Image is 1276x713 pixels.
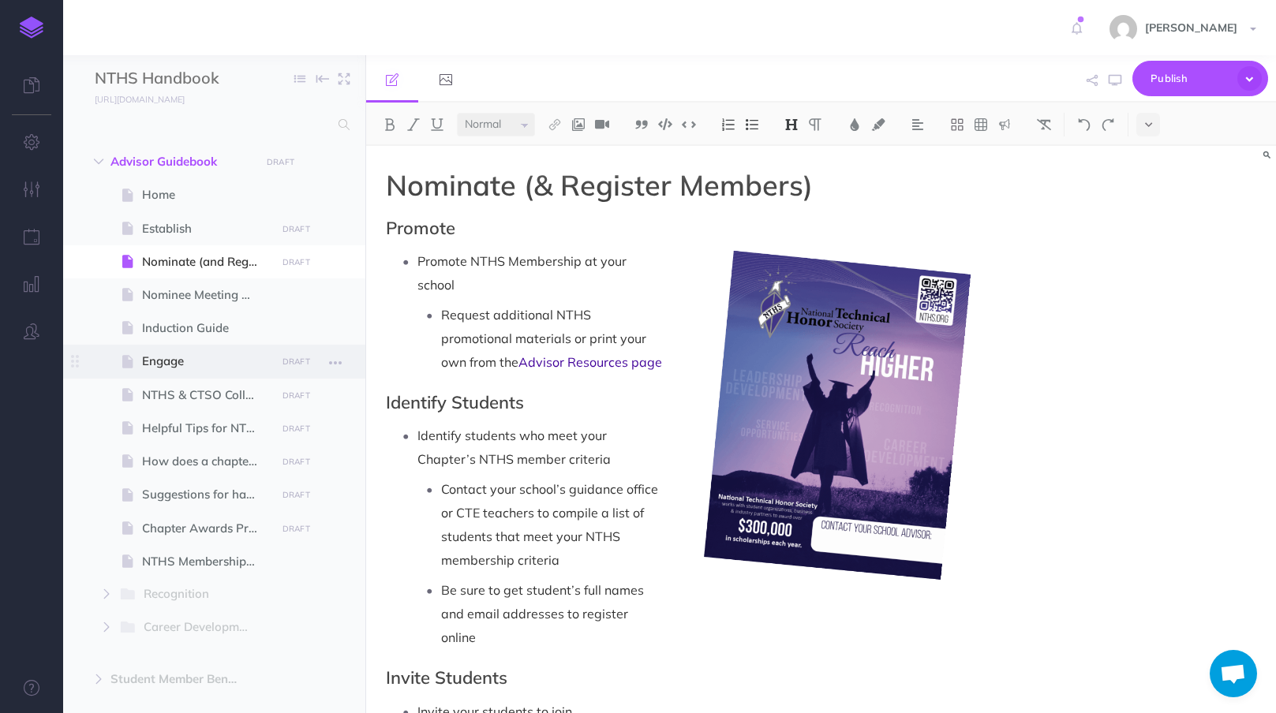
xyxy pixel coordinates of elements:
img: Add image button [571,118,586,131]
h1: Nominate (& Register Members) [386,170,983,201]
input: Search [95,110,329,139]
img: Redo [1101,118,1115,131]
span: Home [142,185,271,204]
span: Nominee Meeting Guide [142,286,271,304]
img: Blockquote button [634,118,649,131]
p: Be sure to get student’s full names and email addresses to register online [441,578,983,649]
span: Helpful Tips for NTHS Chapter Officers [142,419,271,438]
span: NTHS Membership Criteria [142,552,271,571]
img: 9WOCGt5OZvpkSmLzYJ0j.png [685,233,983,594]
img: Code block button [658,118,672,130]
img: Underline button [430,118,444,131]
img: Create table button [974,118,988,131]
small: DRAFT [283,457,310,467]
span: Career Development [144,618,262,638]
button: DRAFT [276,353,316,371]
img: Alignment dropdown menu button [911,118,925,131]
span: Suggestions for having a Successful Chapter [142,485,271,504]
img: Add video button [595,118,609,131]
button: DRAFT [261,153,301,171]
img: Link button [548,118,562,131]
span: Engage [142,352,271,371]
button: DRAFT [276,386,316,405]
a: [URL][DOMAIN_NAME] [63,91,200,106]
h2: Identify Students [386,393,983,412]
span: Nominate (and Register) [142,252,271,271]
img: Italic button [406,118,421,131]
small: DRAFT [267,157,294,167]
span: Induction Guide [142,319,271,338]
span: Recognition [144,584,247,605]
img: Text background color button [871,118,885,131]
small: DRAFT [283,524,310,534]
small: DRAFT [283,490,310,500]
span: Publish [1151,66,1229,91]
span: Chapter Awards Program [142,519,271,538]
img: Paragraph button [808,118,822,131]
span: Student Member Benefits Guide [110,670,251,689]
h2: Invite Students [386,668,983,687]
p: Promote NTHS Membership at your school [417,249,983,297]
span: How does a chapter implement the Core Four Objectives? [142,452,271,471]
button: DRAFT [276,420,316,438]
img: Callout dropdown menu button [997,118,1012,131]
img: Clear styles button [1037,118,1051,131]
img: Text color button [848,118,862,131]
button: DRAFT [276,520,316,538]
button: DRAFT [276,253,316,271]
span: [PERSON_NAME] [1137,21,1245,35]
p: Request additional NTHS promotional materials or print your own from the [441,303,983,374]
small: [URL][DOMAIN_NAME] [95,94,185,105]
small: DRAFT [283,424,310,434]
button: Publish [1132,61,1268,96]
img: Ordered list button [721,118,735,131]
img: Headings dropdown button [784,118,799,131]
span: NTHS & CTSO Collaboration Guide [142,386,271,405]
img: Bold button [383,118,397,131]
p: Contact your school’s guidance office or CTE teachers to compile a list of students that meet you... [441,477,983,572]
img: logo-mark.svg [20,17,43,39]
input: Documentation Name [95,67,280,91]
button: DRAFT [276,453,316,471]
small: DRAFT [283,356,310,367]
img: Unordered list button [745,118,759,131]
small: DRAFT [283,390,310,401]
h2: Promote [386,218,983,237]
a: Advisor Resources page [518,354,662,370]
p: Identify students who meet your Chapter’s NTHS member criteria [417,424,983,471]
span: Establish [142,219,271,238]
a: Open chat [1210,650,1257,697]
img: e15ca27c081d2886606c458bc858b488.jpg [1109,15,1137,43]
small: DRAFT [283,224,310,234]
img: Inline code button [682,118,696,130]
button: DRAFT [276,220,316,238]
img: Undo [1077,118,1091,131]
button: DRAFT [276,486,316,504]
small: DRAFT [283,257,310,267]
span: Advisor Guidebook [110,152,251,171]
